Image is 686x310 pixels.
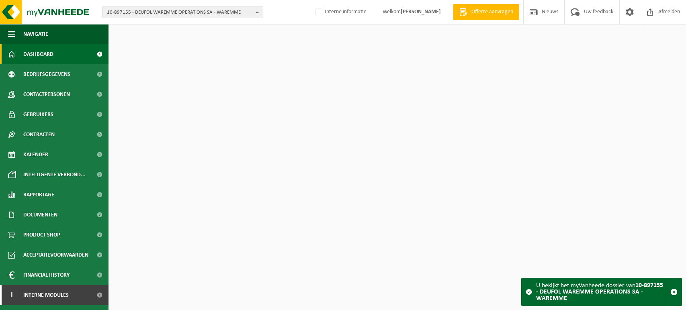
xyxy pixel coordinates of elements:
[23,104,53,124] span: Gebruikers
[23,24,48,44] span: Navigatie
[23,145,48,165] span: Kalender
[23,124,55,145] span: Contracten
[23,185,54,205] span: Rapportage
[23,245,88,265] span: Acceptatievoorwaarden
[23,44,53,64] span: Dashboard
[23,64,70,84] span: Bedrijfsgegevens
[469,8,515,16] span: Offerte aanvragen
[23,84,70,104] span: Contactpersonen
[453,4,519,20] a: Offerte aanvragen
[23,205,57,225] span: Documenten
[401,9,441,15] strong: [PERSON_NAME]
[536,282,663,302] strong: 10-897155 - DEUFOL WAREMME OPERATIONS SA - WAREMME
[313,6,367,18] label: Interne informatie
[23,225,60,245] span: Product Shop
[23,265,70,285] span: Financial History
[102,6,263,18] button: 10-897155 - DEUFOL WAREMME OPERATIONS SA - WAREMME
[23,285,69,305] span: Interne modules
[536,278,666,306] div: U bekijkt het myVanheede dossier van
[23,165,86,185] span: Intelligente verbond...
[8,285,15,305] span: I
[107,6,252,18] span: 10-897155 - DEUFOL WAREMME OPERATIONS SA - WAREMME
